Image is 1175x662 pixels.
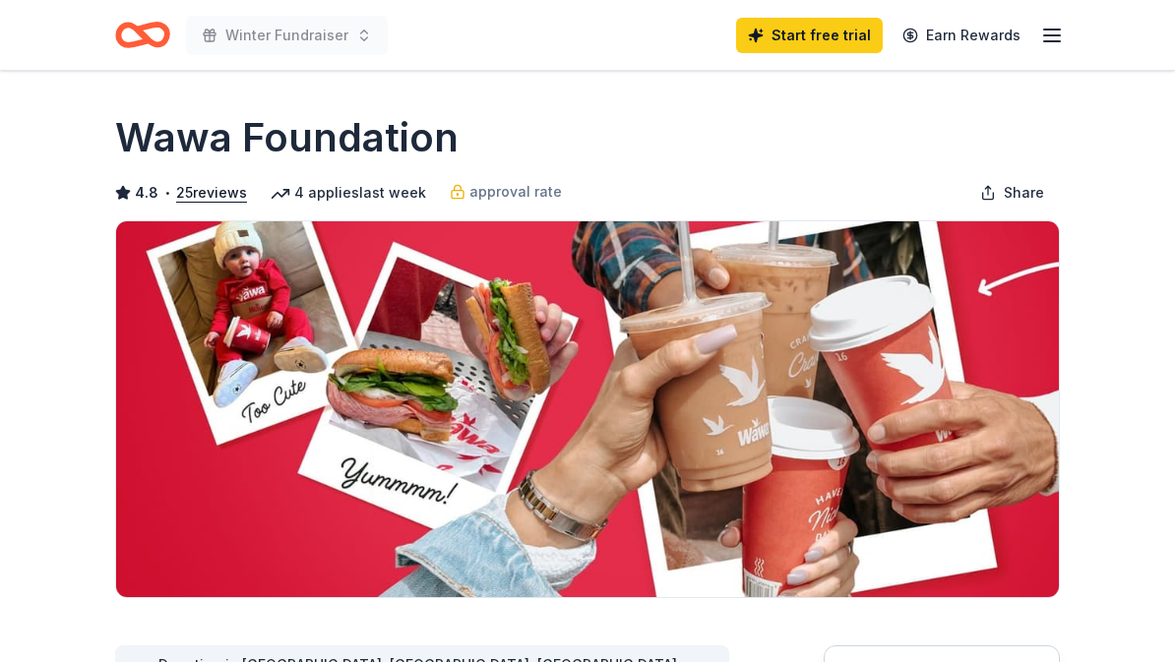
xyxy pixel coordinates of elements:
img: Image for Wawa Foundation [116,221,1059,597]
h1: Wawa Foundation [115,110,459,165]
div: 4 applies last week [271,181,426,205]
span: 4.8 [135,181,158,205]
span: Winter Fundraiser [225,24,348,47]
span: approval rate [469,180,562,204]
span: Share [1004,181,1044,205]
button: Share [964,173,1060,212]
button: Winter Fundraiser [186,16,388,55]
a: Start free trial [736,18,883,53]
a: Home [115,12,170,58]
span: • [164,185,171,201]
button: 25reviews [176,181,247,205]
a: approval rate [450,180,562,204]
a: Earn Rewards [891,18,1032,53]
